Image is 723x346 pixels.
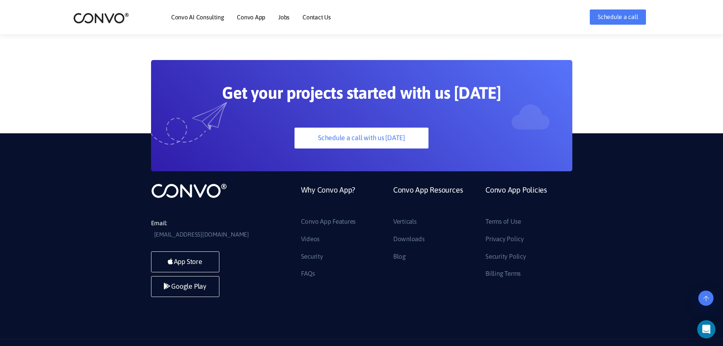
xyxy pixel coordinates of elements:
[393,233,425,245] a: Downloads
[187,83,536,109] h2: Get your projects started with us [DATE]
[295,128,428,149] a: Schedule a call with us [DATE]
[393,183,463,216] a: Convo App Resources
[301,268,315,280] a: FAQs
[151,218,265,240] li: Email:
[485,268,521,280] a: Billing Terms
[697,320,715,338] div: Open Intercom Messenger
[301,233,320,245] a: Videos
[301,216,356,228] a: Convo App Features
[154,229,249,240] a: [EMAIL_ADDRESS][DOMAIN_NAME]
[171,14,224,20] a: Convo AI Consulting
[301,183,356,216] a: Why Convo App?
[151,183,227,199] img: logo_not_found
[393,251,406,263] a: Blog
[237,14,265,20] a: Convo App
[301,251,323,263] a: Security
[278,14,290,20] a: Jobs
[295,183,572,285] div: Footer
[393,216,417,228] a: Verticals
[151,276,219,297] a: Google Play
[485,216,521,228] a: Terms of Use
[485,251,526,263] a: Security Policy
[302,14,331,20] a: Contact Us
[485,233,524,245] a: Privacy Policy
[590,9,646,25] a: Schedule a call
[485,183,547,216] a: Convo App Policies
[73,12,129,24] img: logo_2.png
[151,251,219,272] a: App Store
